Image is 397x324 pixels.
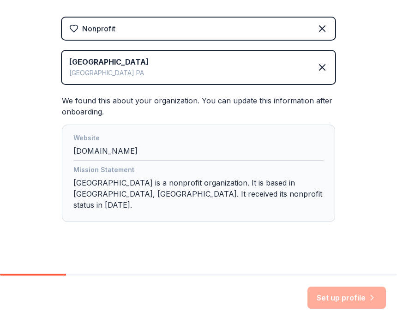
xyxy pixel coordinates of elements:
[73,133,324,146] div: Website
[73,165,324,178] div: Mission Statement
[82,24,115,35] div: Nonprofit
[69,68,149,79] div: [GEOGRAPHIC_DATA] PA
[73,165,324,215] div: [GEOGRAPHIC_DATA] is a nonprofit organization. It is based in [GEOGRAPHIC_DATA], [GEOGRAPHIC_DATA...
[62,96,335,222] div: We found this about your organization. You can update this information after onboarding.
[69,57,149,68] div: [GEOGRAPHIC_DATA]
[73,133,324,161] div: [DOMAIN_NAME]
